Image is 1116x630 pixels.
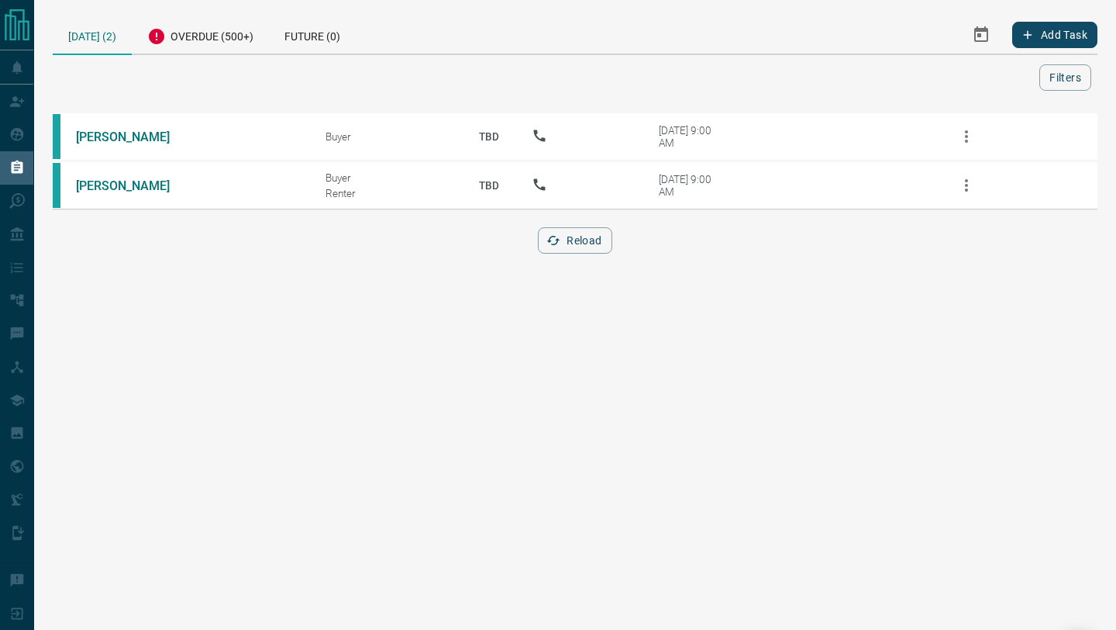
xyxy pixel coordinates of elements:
[470,164,508,206] p: TBD
[470,116,508,157] p: TBD
[132,16,269,54] div: Overdue (500+)
[53,16,132,55] div: [DATE] (2)
[53,114,60,159] div: condos.ca
[659,173,725,198] div: [DATE] 9:00 AM
[325,130,446,143] div: Buyer
[325,187,446,199] div: Renter
[963,16,1000,54] button: Select Date Range
[76,130,192,144] a: [PERSON_NAME]
[269,16,356,54] div: Future (0)
[1012,22,1097,48] button: Add Task
[1039,64,1091,91] button: Filters
[76,178,192,193] a: [PERSON_NAME]
[538,227,611,254] button: Reload
[53,163,60,208] div: condos.ca
[659,124,725,149] div: [DATE] 9:00 AM
[325,171,446,184] div: Buyer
